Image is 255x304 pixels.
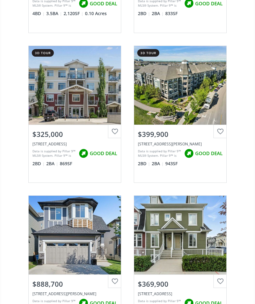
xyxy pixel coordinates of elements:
[165,160,178,167] span: 943 SF
[138,279,223,289] div: $369,900
[138,129,223,139] div: $399,900
[183,147,195,160] img: rating icon
[165,10,178,17] span: 833 SF
[127,39,233,189] a: 3d tour$399,900[STREET_ADDRESS][PERSON_NAME]Data is supplied by Pillar 9™ MLS® System. Pillar 9™ ...
[152,160,164,167] span: 2 BA
[138,10,150,17] span: 2 BD
[32,279,117,289] div: $888,700
[32,141,117,147] div: 22 Auburn Bay Link SE #306, Calgary, AB T3M1Z8
[46,160,58,167] span: 2 BA
[46,10,62,17] span: 3.5 BA
[85,10,107,17] span: 0.10 Acres
[90,0,117,7] span: GOOD DEAL
[195,150,223,157] span: GOOD DEAL
[152,10,164,17] span: 2 BA
[138,141,223,147] div: 25 Auburn Meadows Avenue SE #346, Calgary, AB T3M 2L3
[32,291,117,296] div: 109 Auburn Meadows Crescent SE, Calgary, AB T3M 2E2
[77,147,90,160] img: rating icon
[64,10,83,17] span: 2,120 SF
[60,160,72,167] span: 869 SF
[32,129,117,139] div: $325,000
[22,39,127,189] a: 3d tour$325,000[STREET_ADDRESS]Data is supplied by Pillar 9™ MLS® System. Pillar 9™ is the owner ...
[32,149,76,158] div: Data is supplied by Pillar 9™ MLS® System. Pillar 9™ is the owner of the copyright in its MLS® Sy...
[32,160,45,167] span: 2 BD
[90,150,117,157] span: GOOD DEAL
[32,10,45,17] span: 4 BD
[138,160,150,167] span: 2 BD
[195,0,223,7] span: GOOD DEAL
[138,149,181,158] div: Data is supplied by Pillar 9™ MLS® System. Pillar 9™ is the owner of the copyright in its MLS® Sy...
[138,291,223,296] div: 927 Auburn Bay Circle SE, Calgary, AB T3M2A3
